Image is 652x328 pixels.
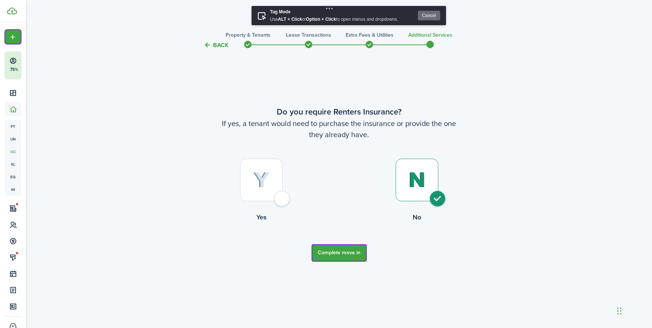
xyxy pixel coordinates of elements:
a: in [5,183,21,196]
p: 75% [9,66,19,73]
img: Yes [253,172,270,188]
control-radio-card-title: No [339,212,495,222]
img: No (selected) [408,172,426,188]
h3: Property & Tenants [226,31,270,39]
div: Drag [617,300,622,322]
a: un [5,133,21,145]
button: Cancel [418,11,440,20]
control-radio-card-title: Yes [183,212,339,222]
a: pt [5,120,21,133]
a: kl [5,158,21,170]
button: Back [204,41,229,49]
wizard-step-header-title: Do you require Renters Insurance? [183,106,495,118]
button: Open menu [5,30,21,44]
img: TenantCloud [7,7,17,14]
iframe: Chat Widget [615,292,652,328]
wizard-step-header-description: If yes, a tenant would need to purchase the insurance or provide the one they already have. [183,118,495,140]
h3: Lease Transactions [286,31,331,39]
button: Complete move in [312,245,366,261]
a: eq [5,170,21,183]
a: oc [5,145,21,158]
button: 75% [5,52,66,78]
h3: Additional Services [408,31,452,39]
h3: Extra fees & Utilities [346,31,393,39]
